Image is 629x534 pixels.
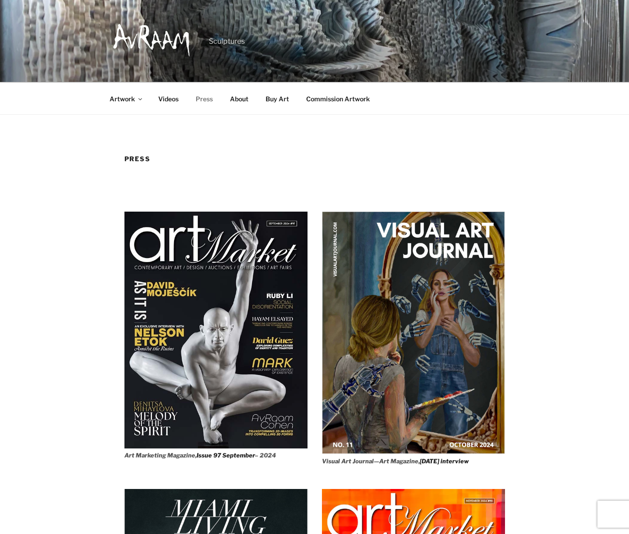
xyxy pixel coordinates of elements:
[298,88,378,110] a: Commission Artwork
[102,88,528,110] nav: Top Menu
[420,457,469,465] a: [DATE] interview
[124,154,505,163] h1: Press
[222,88,257,110] a: About
[197,452,255,459] a: Issue 97 September
[124,452,276,459] strong: Art Marketing Magazine, – 2024
[322,457,469,465] strong: Visual Art Journal—Art Magazine,
[258,88,297,110] a: Buy Art
[188,88,221,110] a: Press
[209,36,245,47] p: Sculptures
[102,88,149,110] a: Artwork
[151,88,187,110] a: Videos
